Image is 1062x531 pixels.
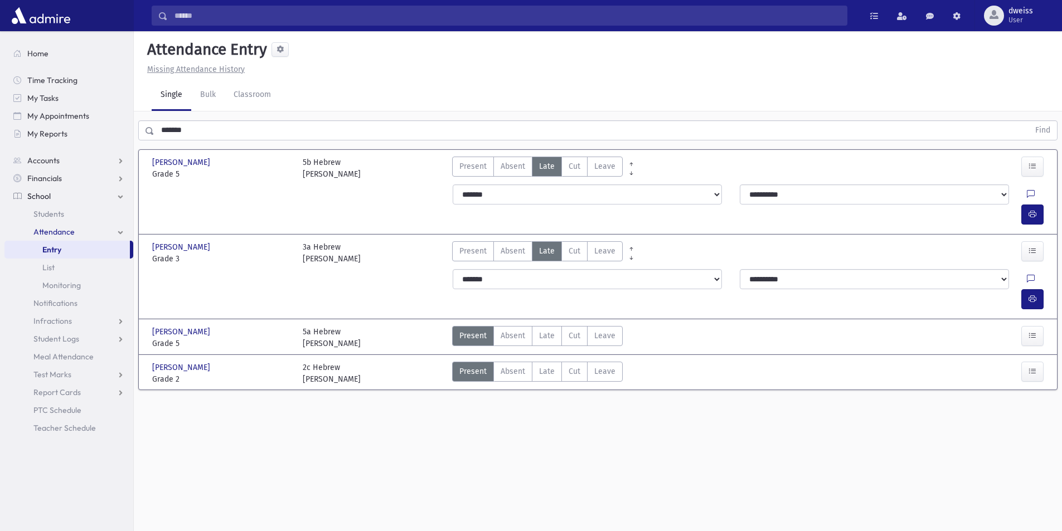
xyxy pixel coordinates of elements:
span: [PERSON_NAME] [152,241,212,253]
a: Single [152,80,191,111]
div: AttTypes [452,241,623,265]
span: Absent [501,160,525,172]
span: [PERSON_NAME] [152,157,212,168]
span: Infractions [33,316,72,326]
div: 5b Hebrew [PERSON_NAME] [303,157,361,180]
button: Find [1029,121,1057,140]
a: Student Logs [4,330,133,348]
span: Cut [569,160,580,172]
a: My Reports [4,125,133,143]
a: Home [4,45,133,62]
span: Attendance [33,227,75,237]
a: Monitoring [4,276,133,294]
span: Grade 2 [152,373,292,385]
span: My Appointments [27,111,89,121]
span: Present [459,160,487,172]
img: AdmirePro [9,4,73,27]
a: Entry [4,241,130,259]
span: Notifications [33,298,77,308]
h5: Attendance Entry [143,40,267,59]
a: Bulk [191,80,225,111]
div: AttTypes [452,362,623,385]
span: Accounts [27,155,60,165]
span: Leave [594,330,615,342]
span: Meal Attendance [33,352,94,362]
span: Late [539,366,555,377]
span: Financials [27,173,62,183]
a: Teacher Schedule [4,419,133,437]
span: Grade 5 [152,338,292,349]
a: Attendance [4,223,133,241]
span: Test Marks [33,369,71,379]
a: Missing Attendance History [143,65,245,74]
a: PTC Schedule [4,401,133,419]
span: List [42,262,55,272]
a: Report Cards [4,383,133,401]
span: Late [539,245,555,257]
span: Late [539,160,555,172]
span: Cut [569,245,580,257]
div: AttTypes [452,326,623,349]
span: Late [539,330,555,342]
div: 5a Hebrew [PERSON_NAME] [303,326,361,349]
a: Financials [4,169,133,187]
span: dweiss [1008,7,1033,16]
span: Grade 5 [152,168,292,180]
a: Time Tracking [4,71,133,89]
span: Students [33,209,64,219]
span: PTC Schedule [33,405,81,415]
a: Meal Attendance [4,348,133,366]
a: Test Marks [4,366,133,383]
span: Teacher Schedule [33,423,96,433]
span: Cut [569,330,580,342]
span: Grade 3 [152,253,292,265]
div: AttTypes [452,157,623,180]
a: Students [4,205,133,223]
span: School [27,191,51,201]
span: Absent [501,245,525,257]
span: [PERSON_NAME] [152,326,212,338]
div: 3a Hebrew [PERSON_NAME] [303,241,361,265]
a: List [4,259,133,276]
a: Classroom [225,80,280,111]
span: Leave [594,366,615,377]
span: Home [27,48,49,59]
span: Report Cards [33,387,81,397]
a: Accounts [4,152,133,169]
span: Time Tracking [27,75,77,85]
a: My Appointments [4,107,133,125]
span: Cut [569,366,580,377]
span: Student Logs [33,334,79,344]
span: Entry [42,245,61,255]
span: Monitoring [42,280,81,290]
div: 2c Hebrew [PERSON_NAME] [303,362,361,385]
input: Search [168,6,847,26]
a: Notifications [4,294,133,312]
span: My Tasks [27,93,59,103]
a: My Tasks [4,89,133,107]
span: Present [459,245,487,257]
span: Absent [501,366,525,377]
span: User [1008,16,1033,25]
span: Leave [594,160,615,172]
u: Missing Attendance History [147,65,245,74]
span: Present [459,330,487,342]
span: Absent [501,330,525,342]
a: Infractions [4,312,133,330]
span: Leave [594,245,615,257]
span: My Reports [27,129,67,139]
span: Present [459,366,487,377]
span: [PERSON_NAME] [152,362,212,373]
a: School [4,187,133,205]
